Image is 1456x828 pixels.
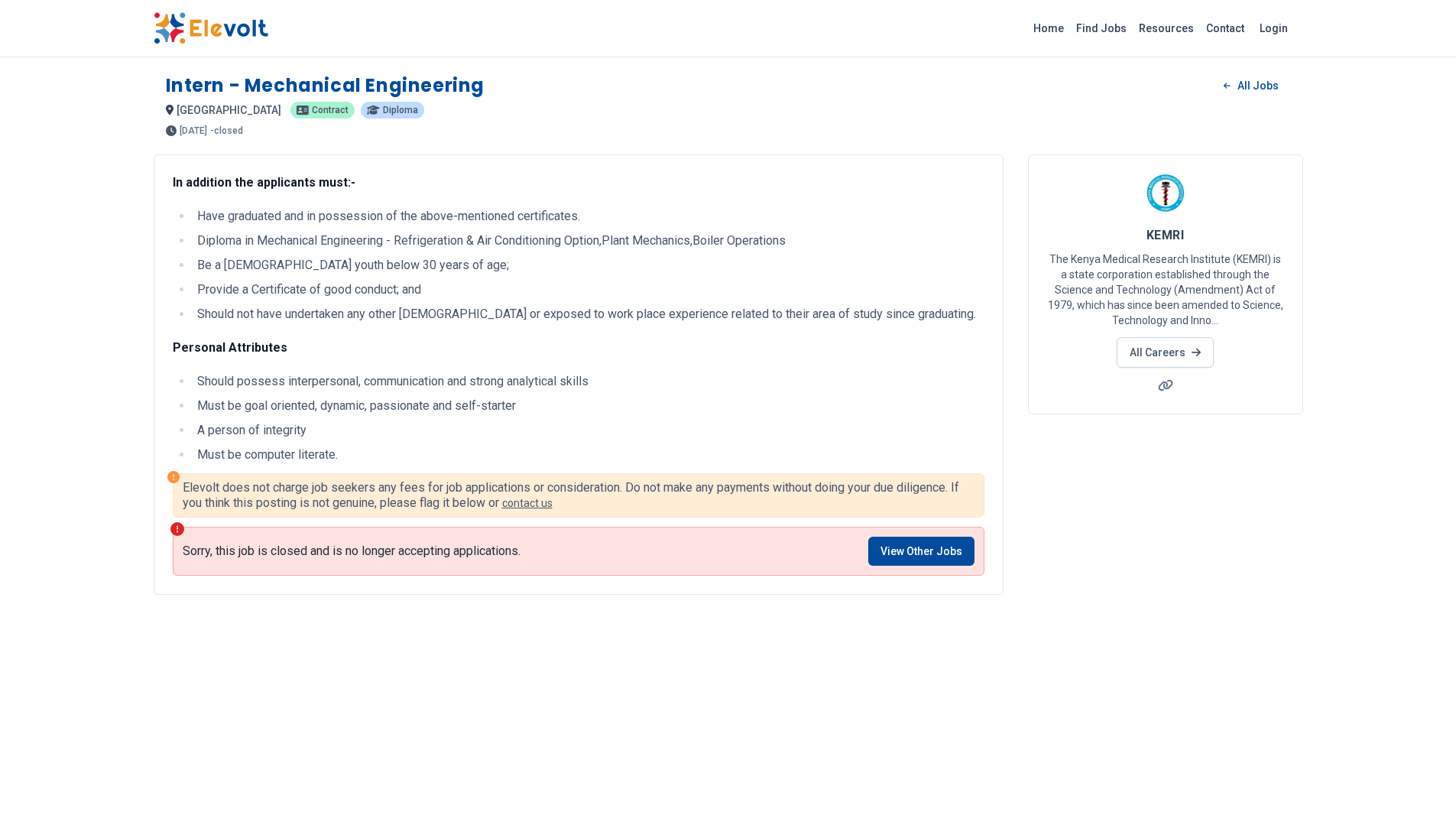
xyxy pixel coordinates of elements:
strong: Personal Attributes [173,340,287,355]
strong: In addition the applicants must:- [173,175,355,190]
li: Provide a Certificate of good conduct; and [193,281,984,299]
span: [GEOGRAPHIC_DATA] [177,104,281,116]
a: Contact [1200,16,1250,41]
a: contact us [502,497,553,509]
h1: Intern - Mechanical Engineering [166,73,485,98]
li: Be a [DEMOGRAPHIC_DATA] youth below 30 years of age; [193,256,984,274]
li: Should possess interpersonal, communication and strong analytical skills [193,372,984,391]
li: Have graduated and in possession of the above-mentioned certificates. [193,207,984,226]
img: Elevolt [154,12,268,44]
a: All Jobs [1211,74,1290,97]
iframe: Advertisement [1028,433,1303,647]
li: A person of integrity [193,421,984,440]
li: Should not have undertaken any other [DEMOGRAPHIC_DATA] or exposed to work place experience relat... [193,305,984,323]
li: Must be goal oriented, dynamic, passionate and self-starter [193,397,984,415]
a: All Careers [1117,337,1214,368]
a: Login [1250,13,1297,44]
a: Resources [1133,16,1200,41]
img: KEMRI [1146,174,1185,212]
span: KEMRI [1146,228,1184,242]
span: [DATE] [180,126,207,135]
p: Elevolt does not charge job seekers any fees for job applications or consideration. Do not make a... [183,480,974,511]
a: View Other Jobs [868,537,974,566]
p: The Kenya Medical Research Institute (KEMRI) is a state corporation established through the Scien... [1047,252,1284,328]
span: diploma [383,106,418,115]
a: Home [1027,16,1070,41]
li: Must be computer literate. [193,446,984,464]
p: Sorry, this job is closed and is no longer accepting applications. [183,544,520,559]
span: contract [312,106,349,115]
a: Find Jobs [1070,16,1133,41]
p: - closed [210,126,243,135]
li: Diploma in Mechanical Engineering - Refrigeration & Air Conditioning Option,Plant Mechanics,Boile... [193,232,984,250]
